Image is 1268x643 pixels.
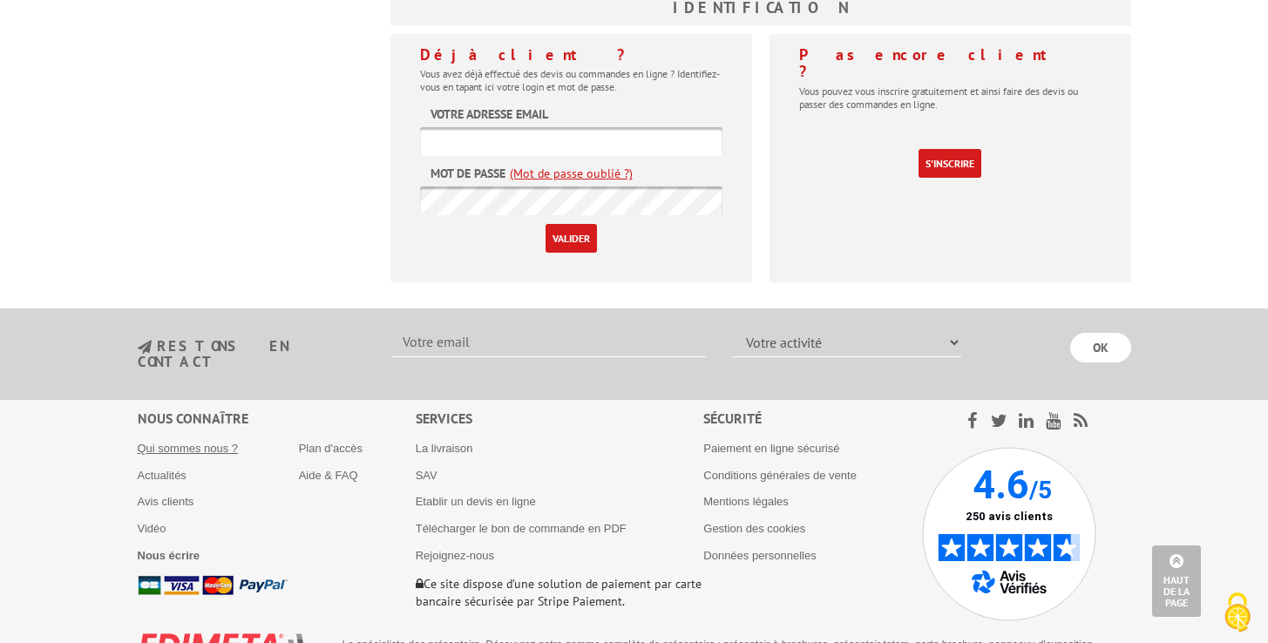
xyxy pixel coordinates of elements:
p: Vous pouvez vous inscrire gratuitement et ainsi faire des devis ou passer des commandes en ligne. [799,85,1102,111]
div: Sécurité [703,409,922,429]
a: Plan d'accès [299,442,363,455]
p: Ce site dispose d’une solution de paiement par carte bancaire sécurisée par Stripe Paiement. [416,575,704,610]
img: Avis Vérifiés - 4.6 sur 5 - 250 avis clients [922,447,1096,621]
a: Vidéo [138,522,166,535]
label: Votre adresse email [431,105,548,123]
a: La livraison [416,442,473,455]
a: Données personnelles [703,549,816,562]
a: Etablir un devis en ligne [416,495,536,508]
a: Qui sommes nous ? [138,442,239,455]
div: Services [416,409,704,429]
a: Paiement en ligne sécurisé [703,442,839,455]
p: Vous avez déjà effectué des devis ou commandes en ligne ? Identifiez-vous en tapant ici votre log... [420,67,722,93]
input: Valider [546,224,597,253]
a: Haut de la page [1152,545,1201,617]
h3: restons en contact [138,339,367,369]
a: Gestion des cookies [703,522,805,535]
a: (Mot de passe oublié ?) [510,165,633,182]
a: Avis clients [138,495,194,508]
a: Mentions légales [703,495,789,508]
img: Cookies (fenêtre modale) [1216,591,1259,634]
a: S'inscrire [919,149,981,178]
a: Rejoignez-nous [416,549,494,562]
div: Nous connaître [138,409,416,429]
img: newsletter.jpg [138,340,152,355]
input: Votre email [392,328,706,357]
h4: Pas encore client ? [799,46,1102,81]
a: Actualités [138,469,186,482]
a: SAV [416,469,437,482]
a: Conditions générales de vente [703,469,857,482]
a: Aide & FAQ [299,469,358,482]
a: Nous écrire [138,549,200,562]
label: Mot de passe [431,165,505,182]
input: OK [1070,333,1131,362]
button: Cookies (fenêtre modale) [1207,584,1268,643]
a: Télécharger le bon de commande en PDF [416,522,627,535]
h4: Déjà client ? [420,46,722,64]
